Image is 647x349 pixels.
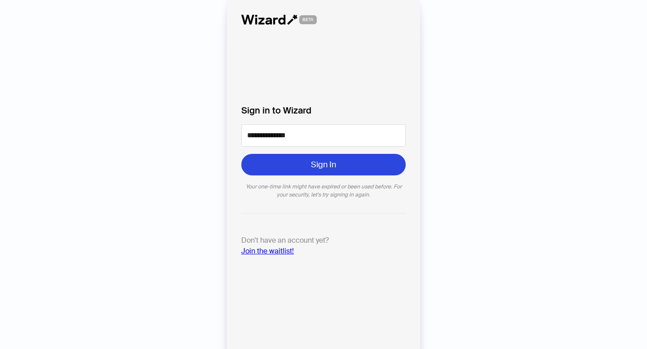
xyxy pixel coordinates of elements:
span: BETA [299,15,317,24]
button: Sign In [241,154,406,175]
a: Join the waitlist! [241,246,294,256]
div: Your one-time link might have expired or been used before. For your security, let's try signing i... [241,183,406,199]
p: Don't have an account yet? [241,235,406,257]
span: Sign In [311,159,336,170]
label: Sign in to Wizard [241,104,406,117]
